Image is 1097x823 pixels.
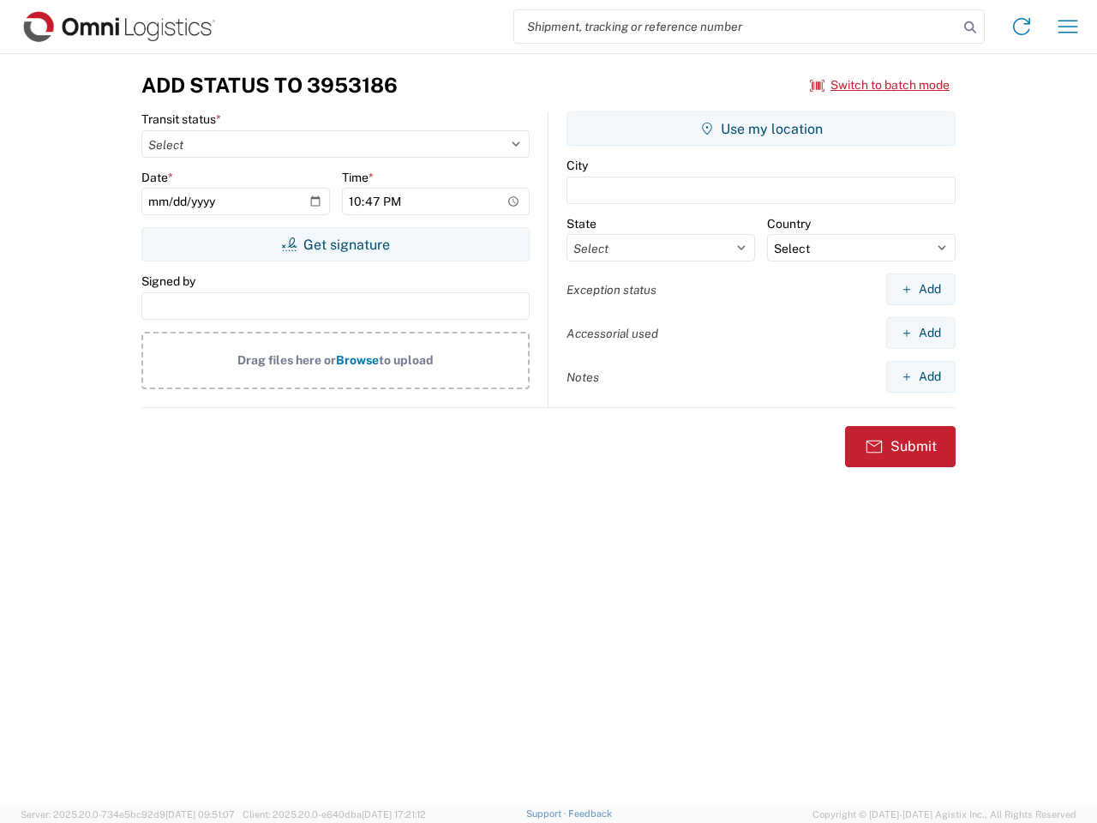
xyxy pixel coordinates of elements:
[336,353,379,367] span: Browse
[141,273,195,289] label: Signed by
[243,809,426,820] span: Client: 2025.20.0-e640dba
[566,216,596,231] label: State
[568,808,612,819] a: Feedback
[886,361,956,393] button: Add
[21,809,235,820] span: Server: 2025.20.0-734e5bc92d9
[566,158,588,173] label: City
[845,426,956,467] button: Submit
[566,369,599,385] label: Notes
[886,317,956,349] button: Add
[886,273,956,305] button: Add
[566,326,658,341] label: Accessorial used
[165,809,235,820] span: [DATE] 09:51:07
[379,353,434,367] span: to upload
[514,10,958,43] input: Shipment, tracking or reference number
[566,282,656,297] label: Exception status
[362,809,426,820] span: [DATE] 17:21:12
[767,216,811,231] label: Country
[810,71,950,99] button: Switch to batch mode
[812,807,1076,822] span: Copyright © [DATE]-[DATE] Agistix Inc., All Rights Reserved
[237,353,336,367] span: Drag files here or
[141,73,398,98] h3: Add Status to 3953186
[141,111,221,127] label: Transit status
[526,808,569,819] a: Support
[342,170,374,185] label: Time
[141,170,173,185] label: Date
[141,227,530,261] button: Get signature
[566,111,956,146] button: Use my location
